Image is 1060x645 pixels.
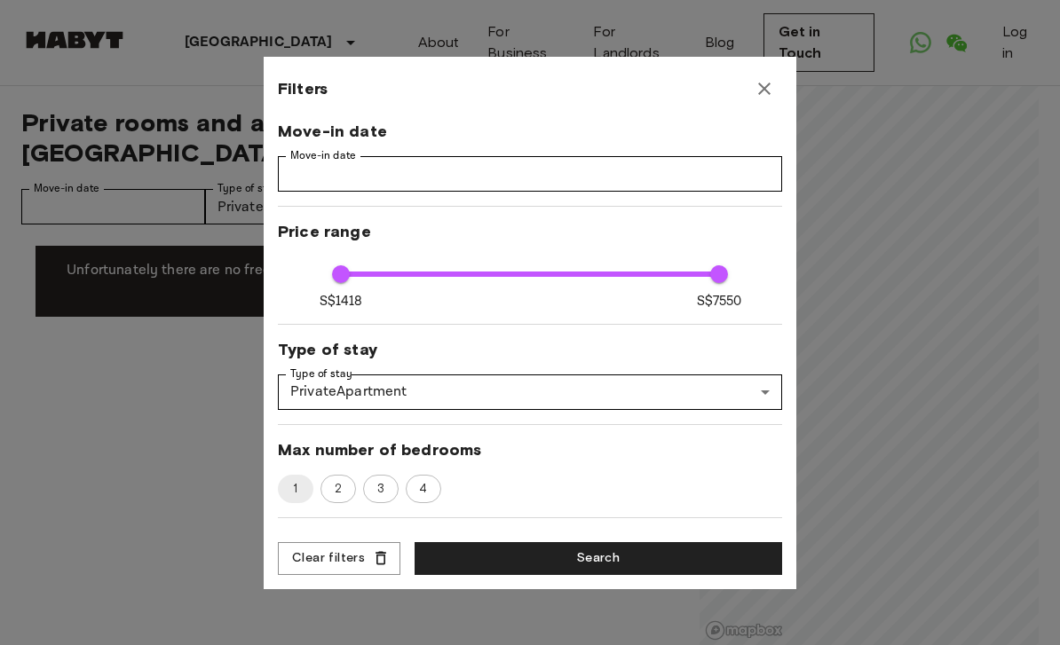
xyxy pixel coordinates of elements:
[282,480,308,498] span: 1
[409,480,437,498] span: 4
[278,475,313,503] div: 1
[290,148,356,163] label: Move-in date
[290,366,352,381] label: Type of stay
[278,374,782,410] div: PrivateApartment
[325,480,352,498] span: 2
[278,78,328,99] span: Filters
[278,339,782,360] span: Type of stay
[320,475,356,503] div: 2
[415,542,782,575] button: Search
[278,542,400,575] button: Clear filters
[368,480,394,498] span: 3
[697,292,742,311] span: S$7550
[363,475,399,503] div: 3
[278,121,782,142] span: Move-in date
[278,439,782,460] span: Max number of bedrooms
[278,156,782,192] input: Choose date
[406,475,441,503] div: 4
[320,292,363,311] span: S$1418
[278,221,782,242] span: Price range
